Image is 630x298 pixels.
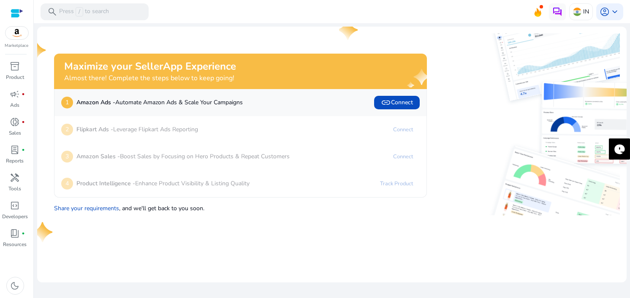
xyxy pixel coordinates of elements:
[76,98,243,107] p: Automate Amazon Ads & Scale Your Campaigns
[76,125,113,133] b: Flipkart Ads -
[76,98,115,106] b: Amazon Ads -
[10,117,20,127] span: donut_small
[64,74,236,82] h4: Almost there! Complete the steps below to keep going!
[5,43,29,49] p: Marketplace
[61,97,73,108] p: 1
[76,152,290,161] p: Boost Sales by Focusing on Hero Products & Repeat Customers
[583,4,589,19] p: IN
[76,179,135,187] b: Product Intelligence -
[76,179,250,188] p: Enhance Product Visibility & Listing Quality
[10,145,20,155] span: lab_profile
[11,101,20,109] p: Ads
[373,177,420,190] a: Track Product
[76,7,83,16] span: /
[386,123,420,136] a: Connect
[61,124,73,135] p: 2
[6,73,24,81] p: Product
[3,241,27,248] p: Resources
[10,61,20,71] span: inventory_2
[22,148,25,152] span: fiber_manual_record
[59,7,109,16] p: Press to search
[22,92,25,96] span: fiber_manual_record
[61,178,73,190] p: 4
[64,60,236,73] h2: Maximize your SellerApp Experience
[76,125,198,134] p: Leverage Flipkart Ads Reporting
[5,27,28,39] img: amazon.svg
[381,98,391,108] span: link
[9,185,22,192] p: Tools
[22,120,25,124] span: fiber_manual_record
[374,96,420,109] button: linkConnect
[54,200,427,213] p: , and we'll get back to you soon.
[54,204,119,212] a: Share your requirements
[47,7,57,17] span: search
[339,20,359,40] img: one-star.svg
[10,281,20,291] span: dark_mode
[573,8,581,16] img: in.svg
[386,150,420,163] a: Connect
[9,129,21,137] p: Sales
[610,7,620,17] span: keyboard_arrow_down
[6,157,24,165] p: Reports
[2,213,28,220] p: Developers
[10,173,20,183] span: handyman
[10,228,20,238] span: book_4
[61,151,73,163] p: 3
[600,7,610,17] span: account_circle
[27,40,47,60] img: one-star.svg
[76,152,120,160] b: Amazon Sales -
[10,89,20,99] span: campaign
[22,232,25,235] span: fiber_manual_record
[381,98,413,108] span: Connect
[10,200,20,211] span: code_blocks
[34,222,54,242] img: one-star.svg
